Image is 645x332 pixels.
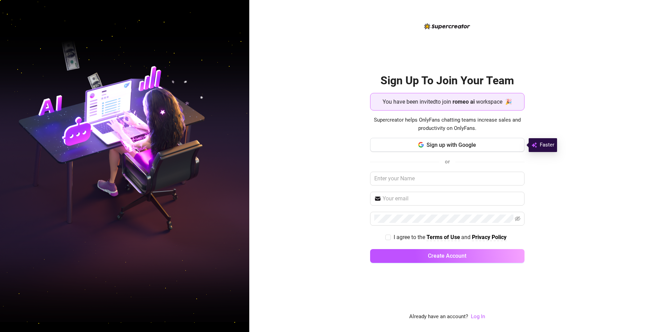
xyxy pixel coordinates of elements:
[445,159,450,165] span: or
[427,234,460,241] a: Terms of Use
[424,23,470,29] img: logo-BBDzfeDw.svg
[472,234,507,241] a: Privacy Policy
[370,249,525,263] button: Create Account
[471,313,485,321] a: Log In
[540,141,554,149] span: Faster
[370,172,525,186] input: Enter your Name
[427,142,476,148] span: Sign up with Google
[471,313,485,320] a: Log In
[461,234,472,240] span: and
[383,97,451,106] span: You have been invited to join
[370,74,525,88] h2: Sign Up To Join Your Team
[428,253,466,259] span: Create Account
[531,141,537,149] img: svg%3e
[370,116,525,132] span: Supercreator helps OnlyFans chatting teams increase sales and productivity on OnlyFans.
[394,234,427,240] span: I agree to the
[515,216,520,221] span: eye-invisible
[453,98,475,105] strong: romeo ai
[370,138,525,152] button: Sign up with Google
[409,313,468,321] span: Already have an account?
[476,97,512,106] span: workspace 🎉
[383,195,520,203] input: Your email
